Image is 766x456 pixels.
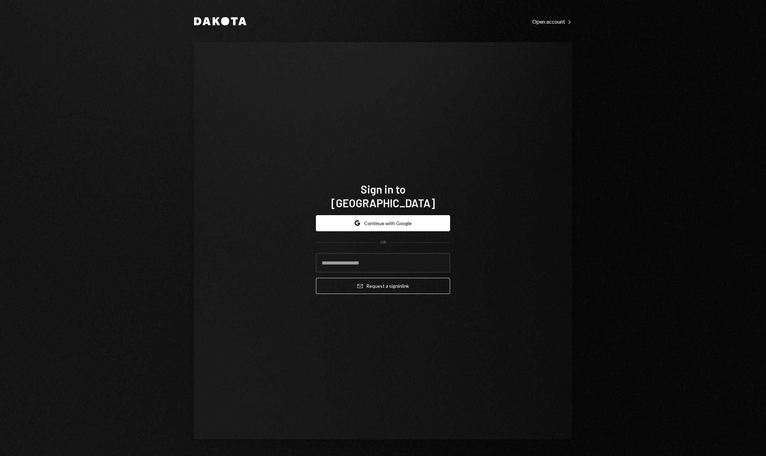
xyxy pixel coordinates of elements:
[316,215,450,231] button: Continue with Google
[380,239,386,245] div: OR
[316,278,450,294] button: Request a signinlink
[316,182,450,210] h1: Sign in to [GEOGRAPHIC_DATA]
[532,18,572,25] div: Open account
[532,17,572,25] a: Open account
